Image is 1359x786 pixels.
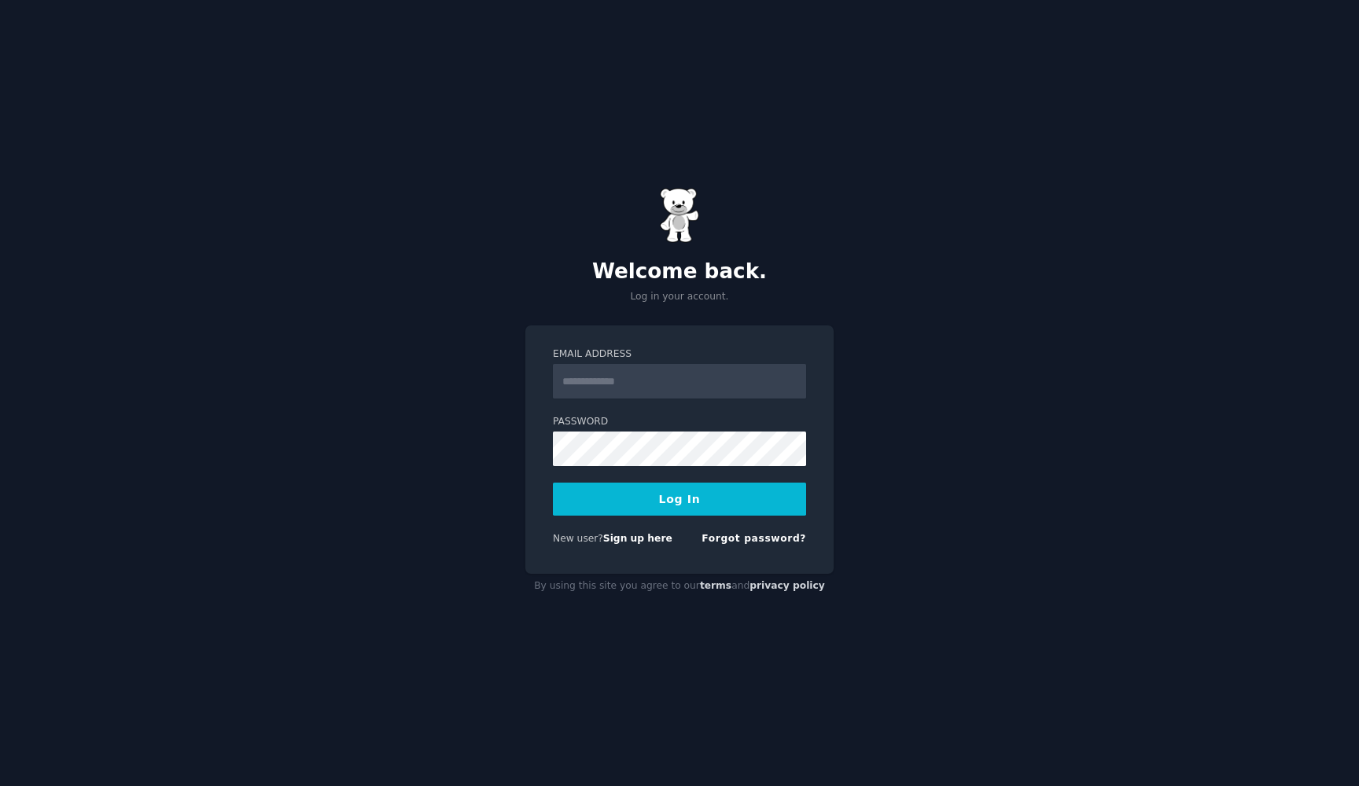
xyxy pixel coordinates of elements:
[525,574,834,599] div: By using this site you agree to our and
[553,533,603,544] span: New user?
[660,188,699,243] img: Gummy Bear
[702,533,806,544] a: Forgot password?
[553,347,806,362] label: Email Address
[553,415,806,429] label: Password
[749,580,825,591] a: privacy policy
[525,290,834,304] p: Log in your account.
[553,483,806,516] button: Log In
[603,533,672,544] a: Sign up here
[700,580,731,591] a: terms
[525,259,834,285] h2: Welcome back.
